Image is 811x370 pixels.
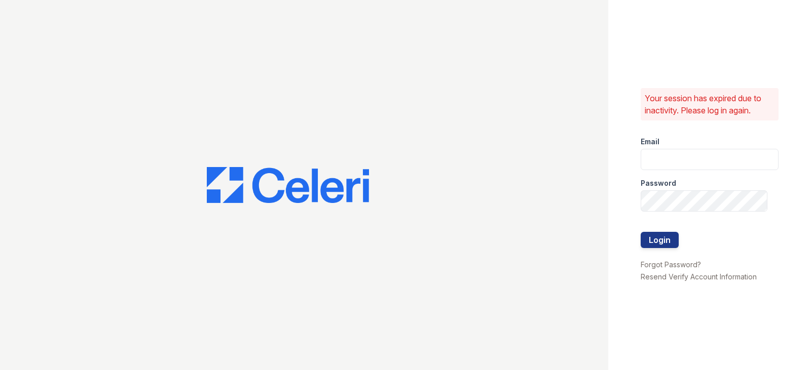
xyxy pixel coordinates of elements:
[641,232,679,248] button: Login
[207,167,369,203] img: CE_Logo_Blue-a8612792a0a2168367f1c8372b55b34899dd931a85d93a1a3d3e32e68fde9ad4.png
[641,272,757,281] a: Resend Verify Account Information
[641,260,701,269] a: Forgot Password?
[641,137,659,147] label: Email
[645,92,775,116] p: Your session has expired due to inactivity. Please log in again.
[641,178,676,188] label: Password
